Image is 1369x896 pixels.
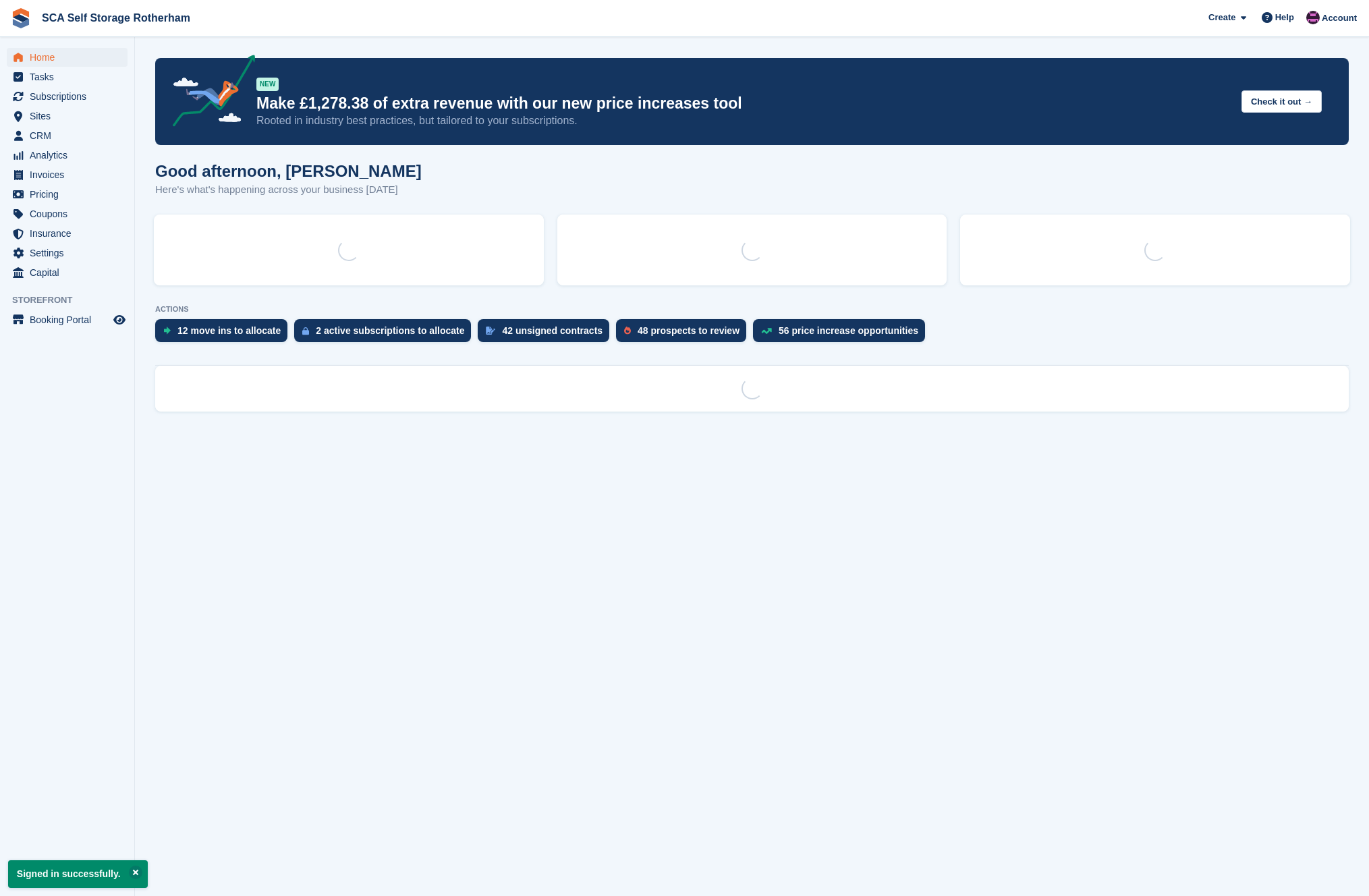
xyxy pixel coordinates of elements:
a: menu [7,244,128,262]
img: active_subscription_to_allocate_icon-d502201f5373d7db506a760aba3b589e785aa758c864c3986d89f69b8ff3... [302,327,309,335]
span: Insurance [30,224,111,243]
span: Analytics [30,146,111,165]
img: stora-icon-8386f47178a22dfd0bd8f6a31ec36ba5ce8667c1dd55bd0f319d3a0aa187defe.svg [11,8,31,28]
a: 56 price increase opportunities [753,319,932,349]
span: Booking Portal [30,310,111,329]
a: 2 active subscriptions to allocate [294,319,478,349]
img: price-adjustments-announcement-icon-8257ccfd72463d97f412b2fc003d46551f7dbcb40ab6d574587a9cd5c0d94... [161,55,256,132]
a: menu [7,185,128,204]
img: prospect-51fa495bee0391a8d652442698ab0144808aea92771e9ea1ae160a38d050c398.svg [624,327,631,335]
span: Help [1275,11,1294,24]
p: Signed in successfully. [8,860,148,888]
img: move_ins_to_allocate_icon-fdf77a2bb77ea45bf5b3d319d69a93e2d87916cf1d5bf7949dd705db3b84f3ca.svg [163,327,171,335]
span: Pricing [30,185,111,204]
span: Storefront [12,293,134,307]
a: 48 prospects to review [616,319,753,349]
a: SCA Self Storage Rotherham [36,7,196,29]
img: price_increase_opportunities-93ffe204e8149a01c8c9dc8f82e8f89637d9d84a8eef4429ea346261dce0b2c0.svg [761,328,772,334]
a: 42 unsigned contracts [478,319,616,349]
img: Dale Chapman [1306,11,1320,24]
a: menu [7,263,128,282]
span: CRM [30,126,111,145]
a: menu [7,165,128,184]
span: Coupons [30,204,111,223]
div: 56 price increase opportunities [779,325,918,336]
h1: Good afternoon, [PERSON_NAME] [155,162,422,180]
span: Capital [30,263,111,282]
div: NEW [256,78,279,91]
div: 42 unsigned contracts [502,325,603,336]
p: Rooted in industry best practices, but tailored to your subscriptions. [256,113,1231,128]
a: menu [7,146,128,165]
span: Subscriptions [30,87,111,106]
span: Tasks [30,67,111,86]
a: Preview store [111,312,128,328]
a: menu [7,126,128,145]
a: menu [7,310,128,329]
a: menu [7,67,128,86]
span: Account [1322,11,1357,25]
span: Home [30,48,111,67]
a: 12 move ins to allocate [155,319,294,349]
div: 2 active subscriptions to allocate [316,325,464,336]
button: Check it out → [1241,90,1322,113]
span: Settings [30,244,111,262]
p: Make £1,278.38 of extra revenue with our new price increases tool [256,94,1231,113]
p: ACTIONS [155,305,1349,314]
div: 12 move ins to allocate [177,325,281,336]
a: menu [7,48,128,67]
a: menu [7,87,128,106]
p: Here's what's happening across your business [DATE] [155,182,422,198]
span: Sites [30,107,111,125]
a: menu [7,204,128,223]
div: 48 prospects to review [638,325,739,336]
a: menu [7,224,128,243]
span: Create [1208,11,1235,24]
img: contract_signature_icon-13c848040528278c33f63329250d36e43548de30e8caae1d1a13099fd9432cc5.svg [486,327,495,335]
span: Invoices [30,165,111,184]
a: menu [7,107,128,125]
